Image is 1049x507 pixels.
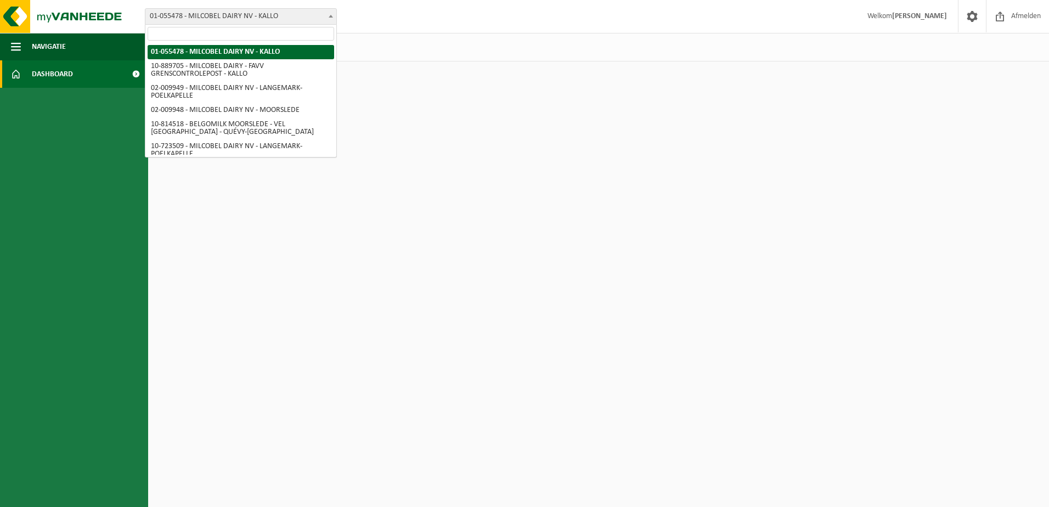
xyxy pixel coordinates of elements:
li: 02-009948 - MILCOBEL DAIRY NV - MOORSLEDE [148,103,334,117]
li: 01-055478 - MILCOBEL DAIRY NV - KALLO [148,45,334,59]
li: 10-889705 - MILCOBEL DAIRY - FAVV GRENSCONTROLEPOST - KALLO [148,59,334,81]
span: Dashboard [32,60,73,88]
li: 10-814518 - BELGOMILK MOORSLEDE - VEL [GEOGRAPHIC_DATA] - QUÉVY-[GEOGRAPHIC_DATA] [148,117,334,139]
li: 10-723509 - MILCOBEL DAIRY NV - LANGEMARK-POELKAPELLE [148,139,334,161]
strong: [PERSON_NAME] [892,12,947,20]
span: Navigatie [32,33,66,60]
span: 01-055478 - MILCOBEL DAIRY NV - KALLO [145,8,337,25]
span: 01-055478 - MILCOBEL DAIRY NV - KALLO [145,9,336,24]
li: 02-009949 - MILCOBEL DAIRY NV - LANGEMARK-POELKAPELLE [148,81,334,103]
